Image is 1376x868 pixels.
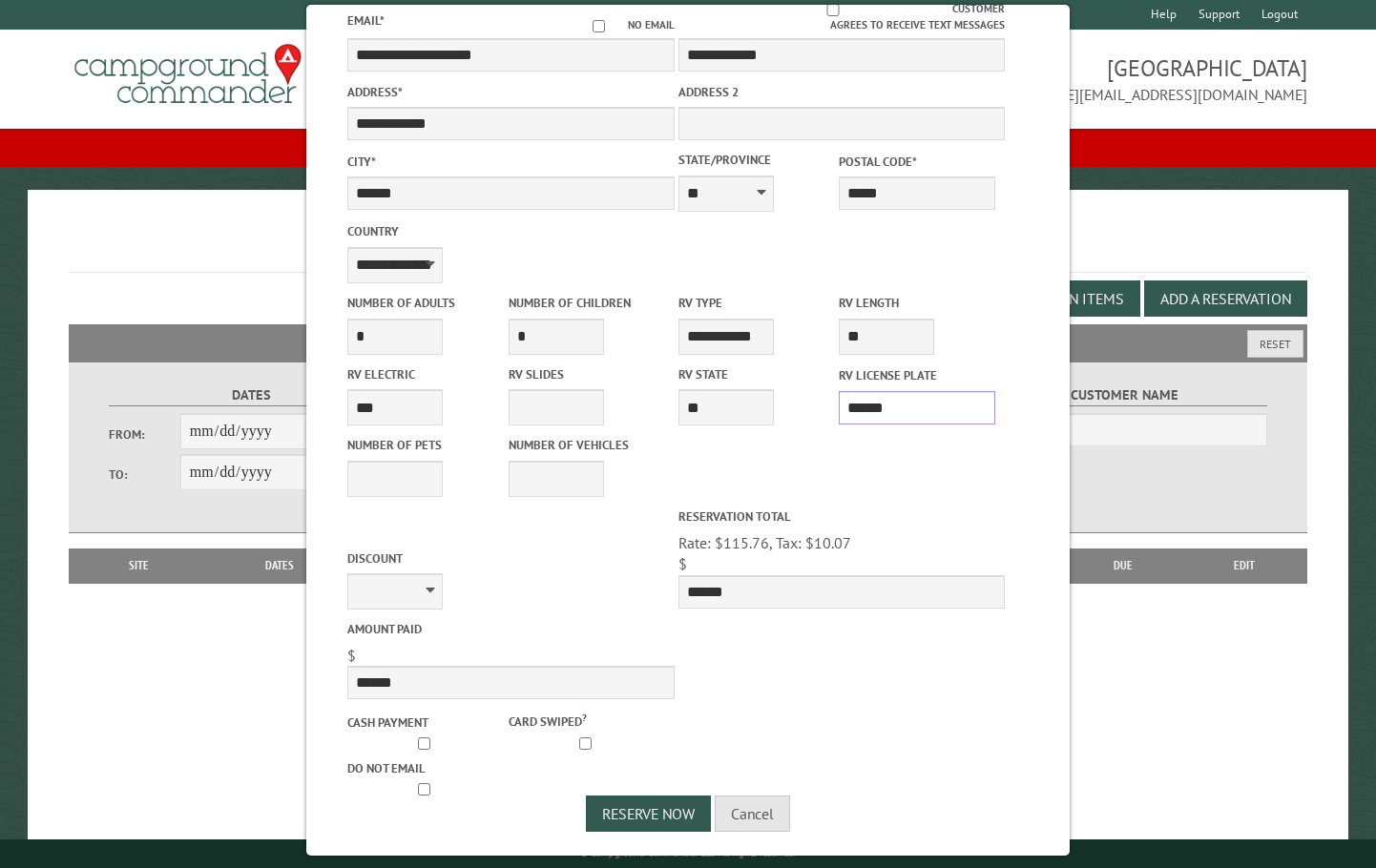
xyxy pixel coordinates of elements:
label: To: [109,465,180,484]
label: Customer Name [982,384,1267,406]
label: Cash payment [347,713,504,732]
label: Number of Adults [347,294,504,312]
th: Due [1064,548,1181,583]
span: $ [678,554,687,573]
img: Campground Commander [69,37,307,112]
button: Reserve Now [586,796,711,832]
th: Site [78,548,199,583]
label: Customer agrees to receive text messages [678,1,1005,33]
button: Add a Reservation [1144,280,1307,317]
label: RV Electric [347,365,504,383]
label: RV Length [839,294,995,312]
small: © Campground Commander LLC. All rights reserved. [580,847,796,859]
input: No email [570,20,628,32]
a: ? [582,711,587,724]
label: RV Slides [509,365,665,383]
th: Dates [199,548,359,583]
label: Number of Children [509,294,665,312]
label: Card swiped [509,710,665,731]
button: Cancel [715,796,790,832]
h1: Reservations [69,220,1307,273]
button: Reset [1247,330,1303,358]
th: Edit [1181,548,1307,583]
label: RV State [678,365,835,383]
label: Address 2 [678,83,1005,101]
label: Postal Code [839,153,995,171]
label: Number of Pets [347,436,504,454]
span: $ [347,646,356,665]
label: Address [347,83,674,101]
label: State/Province [678,151,835,169]
label: From: [109,425,180,444]
label: RV License Plate [839,366,995,384]
label: Amount paid [347,620,674,638]
label: No email [570,17,675,33]
label: Discount [347,549,674,568]
label: RV Type [678,294,835,312]
label: Dates [109,384,394,406]
h2: Filters [69,324,1307,361]
label: Country [347,222,674,240]
label: Do not email [347,759,504,777]
input: Customer agrees to receive text messages [714,4,953,16]
label: Number of Vehicles [509,436,665,454]
label: City [347,153,674,171]
span: Rate: $115.76, Tax: $10.07 [678,533,851,552]
label: Email [347,12,385,29]
label: Reservation Total [678,507,1005,526]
